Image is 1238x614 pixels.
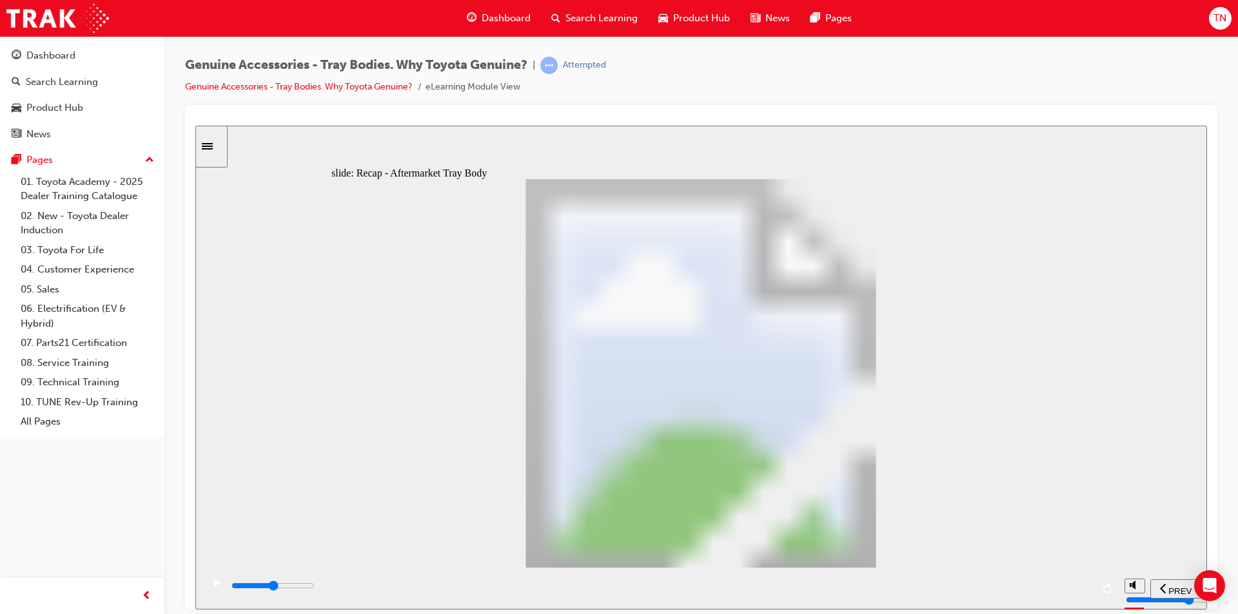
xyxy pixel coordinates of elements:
[36,455,119,465] input: slide progress
[467,10,477,26] span: guage-icon
[457,5,541,32] a: guage-iconDashboard
[6,452,28,474] button: play/pause
[15,280,159,300] a: 05. Sales
[26,153,53,168] div: Pages
[142,588,152,604] span: prev-icon
[1209,7,1232,30] button: TN
[955,442,1006,484] nav: slide navigation
[673,11,730,26] span: Product Hub
[15,392,159,412] a: 10. TUNE Rev-Up Training
[740,5,800,32] a: news-iconNews
[26,48,75,63] div: Dashboard
[185,81,413,92] a: Genuine Accessories - Tray Bodies. Why Toyota Genuine?
[12,155,21,166] span: pages-icon
[145,152,154,169] span: up-icon
[6,4,109,33] img: Trak
[5,41,159,148] button: DashboardSearch LearningProduct HubNews
[482,11,531,26] span: Dashboard
[5,44,159,68] a: Dashboard
[541,5,648,32] a: search-iconSearch Learning
[185,58,527,73] span: Genuine Accessories - Tray Bodies. Why Toyota Genuine?
[563,59,606,72] div: Attempted
[5,96,159,120] a: Product Hub
[1213,11,1226,26] span: TN
[825,11,852,26] span: Pages
[5,148,159,172] button: Pages
[26,75,98,90] div: Search Learning
[811,10,820,26] span: pages-icon
[26,127,51,142] div: News
[930,469,1014,479] input: volume
[15,260,159,280] a: 04. Customer Experience
[533,58,535,73] span: |
[973,461,996,470] span: PREV
[929,442,948,484] div: misc controls
[903,454,923,473] button: replay
[12,77,21,88] span: search-icon
[15,240,159,260] a: 03. Toyota For Life
[648,5,740,32] a: car-iconProduct Hub
[12,50,21,62] span: guage-icon
[1194,570,1225,601] div: Open Intercom Messenger
[12,102,21,114] span: car-icon
[15,372,159,392] a: 09. Technical Training
[12,129,21,140] span: news-icon
[15,206,159,240] a: 02. New - Toyota Dealer Induction
[765,11,790,26] span: News
[15,412,159,432] a: All Pages
[15,299,159,333] a: 06. Electrification (EV & Hybrid)
[540,57,558,74] span: learningRecordVerb_ATTEMPT-icon
[955,454,1006,473] button: previous
[929,453,950,468] button: volume
[565,11,638,26] span: Search Learning
[15,353,159,373] a: 08. Service Training
[5,122,159,146] a: News
[26,101,83,115] div: Product Hub
[751,10,760,26] span: news-icon
[800,5,862,32] a: pages-iconPages
[15,333,159,353] a: 07. Parts21 Certification
[6,442,923,484] div: playback controls
[551,10,560,26] span: search-icon
[15,172,159,206] a: 01. Toyota Academy - 2025 Dealer Training Catalogue
[426,80,520,95] li: eLearning Module View
[658,10,668,26] span: car-icon
[5,70,159,94] a: Search Learning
